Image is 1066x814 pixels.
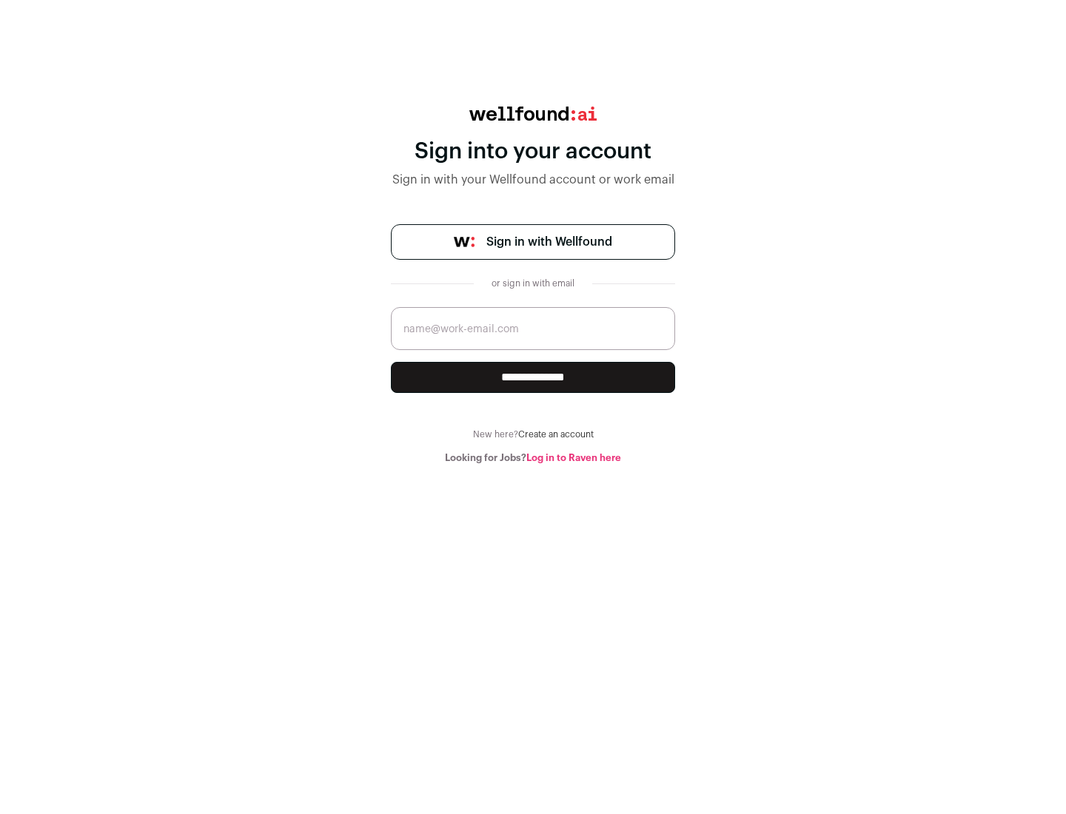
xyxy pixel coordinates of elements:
[486,233,612,251] span: Sign in with Wellfound
[391,452,675,464] div: Looking for Jobs?
[391,138,675,165] div: Sign into your account
[391,171,675,189] div: Sign in with your Wellfound account or work email
[518,430,594,439] a: Create an account
[526,453,621,462] a: Log in to Raven here
[469,107,597,121] img: wellfound:ai
[391,307,675,350] input: name@work-email.com
[486,277,580,289] div: or sign in with email
[391,428,675,440] div: New here?
[454,237,475,247] img: wellfound-symbol-flush-black-fb3c872781a75f747ccb3a119075da62bfe97bd399995f84a933054e44a575c4.png
[391,224,675,260] a: Sign in with Wellfound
